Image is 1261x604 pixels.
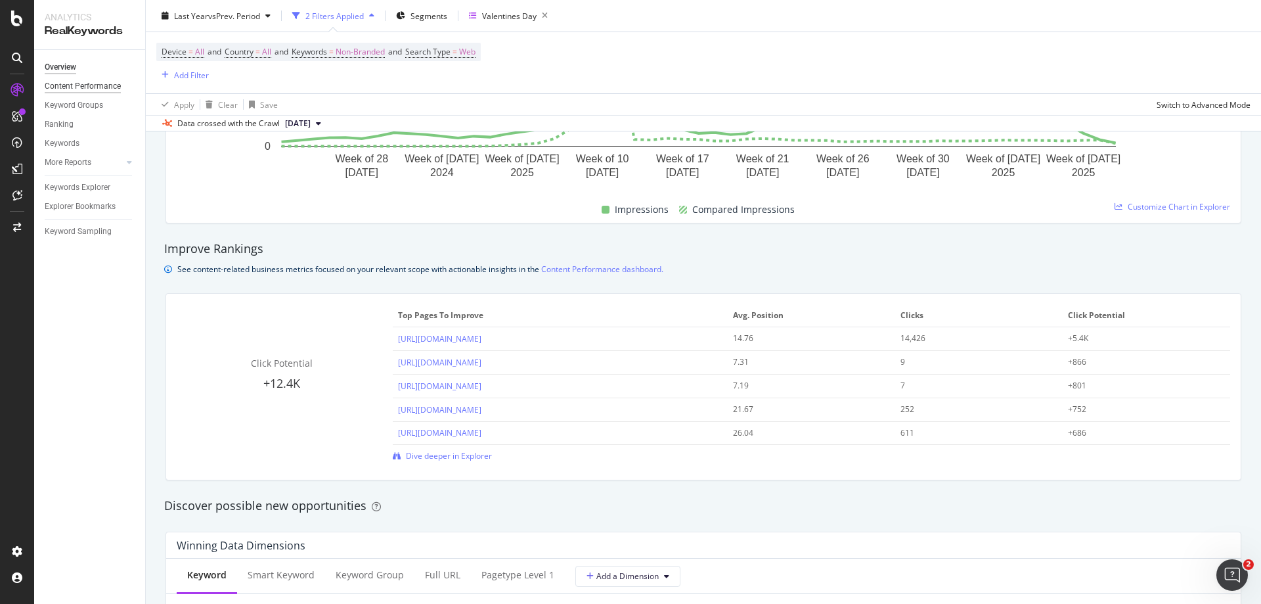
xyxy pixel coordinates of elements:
div: RealKeywords [45,24,135,39]
a: Keyword Groups [45,99,136,112]
text: Week of [DATE] [485,152,559,164]
span: Web [459,43,476,61]
a: Explorer Bookmarks [45,200,136,214]
div: Keyword Group [336,569,404,582]
div: Keywords [45,137,79,151]
div: 26.04 [733,427,874,439]
button: Save [244,94,278,115]
div: Smart Keyword [248,569,315,582]
text: [DATE] [666,166,699,177]
div: +752 [1068,404,1209,415]
span: and [275,46,288,57]
a: Dive deeper in Explorer [393,450,492,461]
text: 2025 [1072,166,1095,177]
text: [DATE] [826,166,859,177]
div: 9 [900,356,1042,368]
text: Week of 21 [736,152,789,164]
div: 21.67 [733,404,874,415]
div: 7 [900,380,1042,392]
text: Week of 26 [816,152,870,164]
div: More Reports [45,156,91,170]
span: Top pages to improve [398,310,719,321]
span: Click Potential [251,357,313,369]
div: Winning Data Dimensions [177,539,305,552]
span: Keywords [292,46,327,57]
span: 2025 Sep. 24th [285,118,311,129]
div: +5.4K [1068,333,1209,344]
button: Last YearvsPrev. Period [156,5,276,26]
span: Avg. Position [733,310,887,321]
div: Ranking [45,118,74,131]
div: 2 Filters Applied [305,10,364,21]
span: Click Potential [1068,310,1222,321]
div: Data crossed with the Crawl [177,118,280,129]
span: = [453,46,457,57]
span: Customize Chart in Explorer [1128,201,1230,212]
span: Segments [410,10,447,21]
div: Explorer Bookmarks [45,200,116,214]
button: Add a Dimension [575,566,680,587]
span: All [195,43,204,61]
a: Keywords [45,137,136,151]
span: Impressions [615,202,669,218]
button: Apply [156,94,194,115]
div: Content Performance [45,80,121,93]
span: and [388,46,402,57]
button: Clear [200,94,238,115]
div: +866 [1068,356,1209,368]
span: Non-Branded [336,43,385,61]
div: Apply [174,99,194,110]
a: Keywords Explorer [45,181,136,195]
span: = [329,46,334,57]
text: Week of [DATE] [1046,152,1120,164]
text: Week of [DATE] [966,152,1040,164]
text: Week of 28 [335,152,388,164]
span: +12.4K [263,375,300,391]
a: Overview [45,60,136,74]
div: Improve Rankings [164,241,1243,258]
a: [URL][DOMAIN_NAME] [398,333,481,344]
div: 14,426 [900,333,1042,344]
div: info banner [164,262,1243,276]
button: Add Filter [156,67,209,83]
text: [DATE] [586,166,619,177]
iframe: Intercom live chat [1216,559,1248,591]
div: 7.31 [733,356,874,368]
text: [DATE] [345,166,378,177]
div: pagetype Level 1 [481,569,554,582]
text: 2024 [430,166,454,177]
button: Segments [391,5,453,26]
button: 2 Filters Applied [287,5,380,26]
span: Add a Dimension [586,570,659,582]
a: Content Performance [45,80,136,93]
a: Content Performance dashboard. [541,262,663,276]
text: 0 [265,141,271,152]
span: Search Type [405,46,451,57]
button: Switch to Advanced Mode [1151,94,1250,115]
a: [URL][DOMAIN_NAME] [398,381,481,392]
a: More Reports [45,156,123,170]
text: Week of 17 [656,152,709,164]
a: [URL][DOMAIN_NAME] [398,404,481,415]
span: = [188,46,193,57]
div: Add Filter [174,69,209,80]
span: 2 [1243,559,1254,570]
div: Discover possible new opportunities [164,498,1243,515]
text: [DATE] [906,166,939,177]
div: Valentines Day [482,10,537,21]
text: Week of [DATE] [405,152,479,164]
text: 2025 [510,166,534,177]
text: 2025 [992,166,1015,177]
div: Overview [45,60,76,74]
div: See content-related business metrics focused on your relevant scope with actionable insights in the [177,262,663,276]
div: Save [260,99,278,110]
div: +801 [1068,380,1209,392]
div: Analytics [45,11,135,24]
button: Valentines Day [464,5,553,26]
span: and [208,46,221,57]
div: 611 [900,427,1042,439]
span: Compared Impressions [692,202,795,218]
div: Keyword Groups [45,99,103,112]
div: 14.76 [733,333,874,344]
div: Keyword [187,569,227,582]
